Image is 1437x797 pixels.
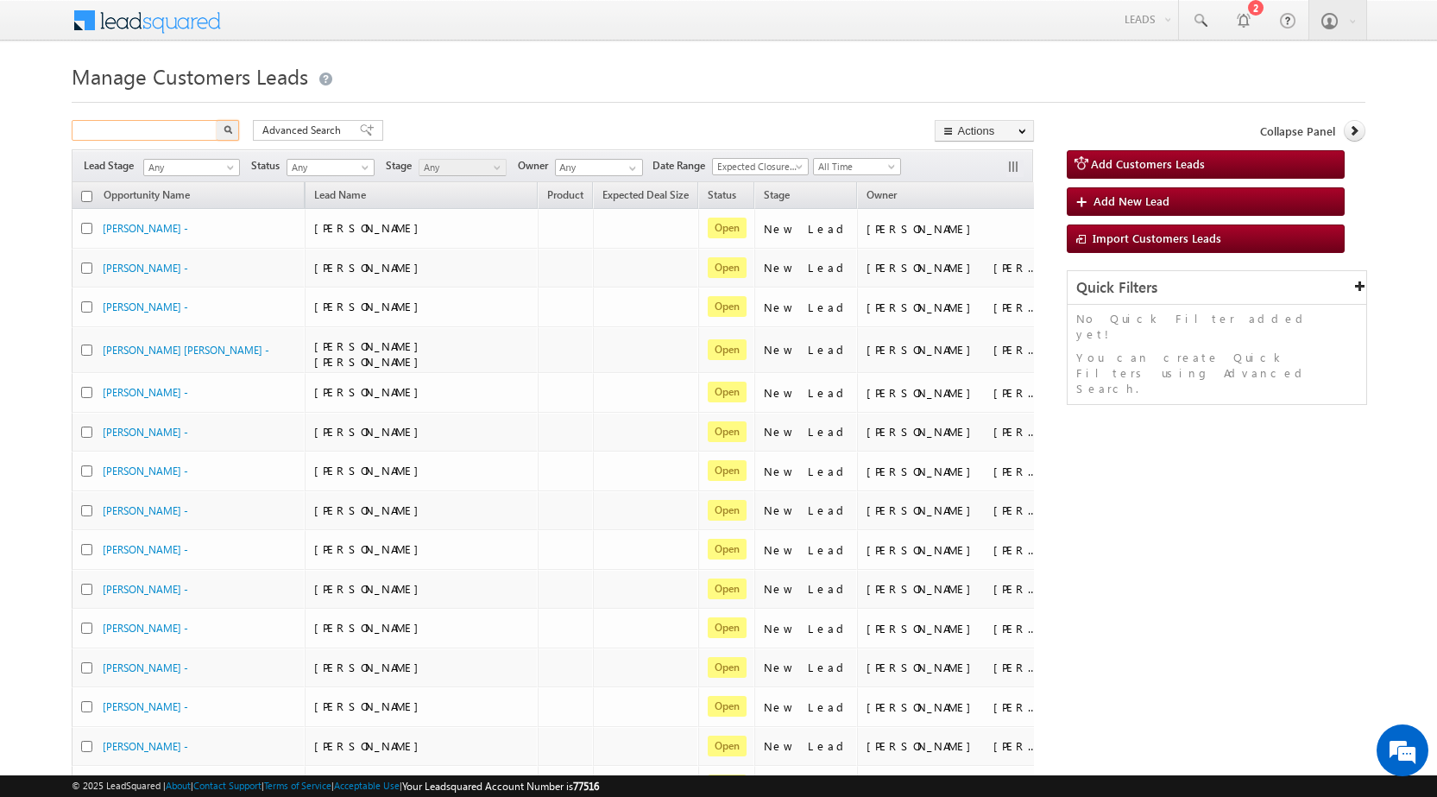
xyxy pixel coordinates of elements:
[708,218,747,238] span: Open
[251,158,287,174] span: Status
[103,583,188,596] a: [PERSON_NAME] -
[708,257,747,278] span: Open
[708,736,747,756] span: Open
[1093,231,1221,245] span: Import Customers Leads
[1091,156,1205,171] span: Add Customers Leads
[699,186,745,208] a: Status
[143,159,240,176] a: Any
[103,504,188,517] a: [PERSON_NAME] -
[334,780,400,791] a: Acceptable Use
[555,159,643,176] input: Type to Search
[708,617,747,638] span: Open
[287,160,369,175] span: Any
[29,91,72,113] img: d_60004797649_company_0_60004797649
[518,158,555,174] span: Owner
[867,621,1039,636] div: [PERSON_NAME] [PERSON_NAME]
[867,300,1039,315] div: [PERSON_NAME] [PERSON_NAME]
[314,384,427,399] span: [PERSON_NAME]
[620,160,641,177] a: Show All Items
[264,780,331,791] a: Terms of Service
[103,661,188,674] a: [PERSON_NAME] -
[103,222,188,235] a: [PERSON_NAME] -
[314,220,427,235] span: [PERSON_NAME]
[90,91,290,113] div: Chat with us now
[314,738,427,753] span: [PERSON_NAME]
[764,221,850,237] div: New Lead
[1068,271,1366,305] div: Quick Filters
[764,342,850,357] div: New Lead
[708,421,747,442] span: Open
[867,342,1039,357] div: [PERSON_NAME] [PERSON_NAME]
[935,120,1034,142] button: Actions
[235,532,313,555] em: Start Chat
[419,160,501,175] span: Any
[764,542,850,558] div: New Lead
[419,159,507,176] a: Any
[708,579,747,599] span: Open
[708,382,747,402] span: Open
[314,581,427,596] span: [PERSON_NAME]
[814,159,896,174] span: All Time
[314,463,427,478] span: [PERSON_NAME]
[867,738,1039,754] div: [PERSON_NAME] [PERSON_NAME]
[867,542,1039,558] div: [PERSON_NAME] [PERSON_NAME]
[402,780,599,793] span: Your Leadsquared Account Number is
[22,160,315,517] textarea: Type your message and hit 'Enter'
[867,464,1039,479] div: [PERSON_NAME] [PERSON_NAME]
[867,503,1039,518] div: [PERSON_NAME] [PERSON_NAME]
[103,700,188,713] a: [PERSON_NAME] -
[755,186,798,208] a: Stage
[72,778,599,794] span: © 2025 LeadSquared | | | | |
[103,740,188,753] a: [PERSON_NAME] -
[708,460,747,481] span: Open
[283,9,325,50] div: Minimize live chat window
[573,780,599,793] span: 77516
[764,660,850,675] div: New Lead
[708,339,747,360] span: Open
[103,300,188,313] a: [PERSON_NAME] -
[594,186,697,208] a: Expected Deal Size
[764,503,850,518] div: New Lead
[386,158,419,174] span: Stage
[764,260,850,275] div: New Lead
[708,539,747,560] span: Open
[602,188,689,201] span: Expected Deal Size
[764,464,850,479] div: New Lead
[708,696,747,717] span: Open
[84,158,141,174] span: Lead Stage
[867,699,1039,715] div: [PERSON_NAME] [PERSON_NAME]
[1076,311,1358,342] p: No Quick Filter added yet!
[103,465,188,478] a: [PERSON_NAME] -
[547,188,583,201] span: Product
[103,426,188,439] a: [PERSON_NAME] -
[314,541,427,556] span: [PERSON_NAME]
[81,191,92,202] input: Check all records
[867,260,1039,275] div: [PERSON_NAME] [PERSON_NAME]
[314,660,427,674] span: [PERSON_NAME]
[764,424,850,440] div: New Lead
[287,159,375,176] a: Any
[867,424,1039,440] div: [PERSON_NAME] [PERSON_NAME]
[72,62,308,90] span: Manage Customers Leads
[764,621,850,636] div: New Lead
[314,424,427,439] span: [PERSON_NAME]
[314,699,427,713] span: [PERSON_NAME]
[95,186,199,208] a: Opportunity Name
[867,385,1039,401] div: [PERSON_NAME] [PERSON_NAME]
[712,158,809,175] a: Expected Closure Date
[1260,123,1335,139] span: Collapse Panel
[764,738,850,754] div: New Lead
[103,622,188,635] a: [PERSON_NAME] -
[314,338,427,369] span: [PERSON_NAME] [PERSON_NAME]
[103,344,269,357] a: [PERSON_NAME] [PERSON_NAME] -
[306,186,375,208] span: Lead Name
[708,657,747,678] span: Open
[764,300,850,315] div: New Lead
[867,221,1039,237] div: [PERSON_NAME]
[314,299,427,313] span: [PERSON_NAME]
[103,262,188,275] a: [PERSON_NAME] -
[103,386,188,399] a: [PERSON_NAME] -
[813,158,901,175] a: All Time
[713,159,803,174] span: Expected Closure Date
[103,543,188,556] a: [PERSON_NAME] -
